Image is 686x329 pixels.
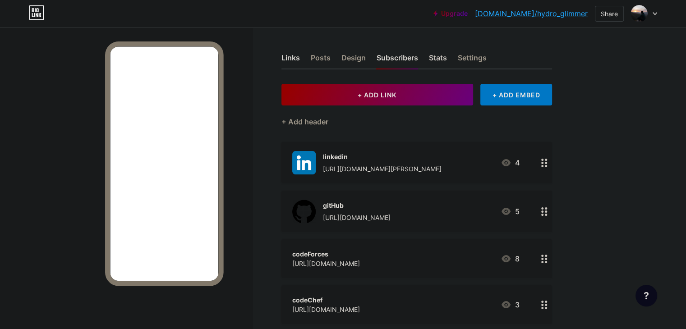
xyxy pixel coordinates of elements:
button: + ADD LINK [281,84,473,105]
img: linkedin [292,151,316,174]
div: codeChef [292,295,360,305]
div: Links [281,52,300,69]
div: 3 [501,299,520,310]
div: + Add header [281,116,328,127]
div: 4 [501,157,520,168]
div: Design [341,52,366,69]
div: [URL][DOMAIN_NAME][PERSON_NAME] [323,164,442,174]
img: hydro_glimmer [631,5,648,22]
div: linkedin [323,152,442,161]
a: Upgrade [433,10,468,17]
div: + ADD EMBED [480,84,552,105]
img: gitHub [292,200,316,223]
div: 5 [501,206,520,217]
div: gitHub [323,201,391,210]
div: [URL][DOMAIN_NAME] [292,259,360,268]
div: Stats [429,52,447,69]
div: [URL][DOMAIN_NAME] [323,213,391,222]
div: Settings [458,52,487,69]
div: Share [601,9,618,18]
span: + ADD LINK [358,91,396,99]
div: 8 [501,253,520,264]
div: Subscribers [377,52,418,69]
div: [URL][DOMAIN_NAME] [292,305,360,314]
div: codeForces [292,249,360,259]
a: [DOMAIN_NAME]/hydro_glimmer [475,8,588,19]
div: Posts [311,52,331,69]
